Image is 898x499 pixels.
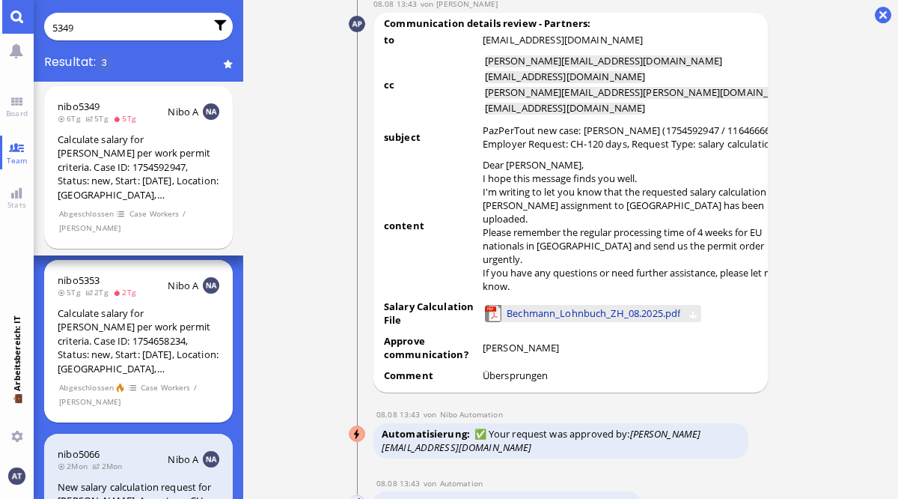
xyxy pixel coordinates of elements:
span: 2Mon [58,461,92,471]
li: [PERSON_NAME][EMAIL_ADDRESS][DOMAIN_NAME] [485,55,722,67]
p: If you have any questions or need further assistance, please let me know. [483,266,801,293]
span: Bechmann_Lohnbuch_ZH_08.2025.pdf [507,305,680,321]
span: [PERSON_NAME] [59,222,121,235]
span: 5Tg [58,287,85,297]
span: automation@nibo.ai [440,409,503,420]
span: 2Tg [85,287,113,297]
span: Nibo A [168,105,198,118]
li: [PERSON_NAME][EMAIL_ADDRESS][PERSON_NAME][DOMAIN_NAME] [485,87,799,99]
span: 💼 Arbeitsbereich: IT [11,391,22,425]
span: 6Tg [58,113,85,124]
a: Bechmann_Lohnbuch_ZH_08.2025.pdf anzeigen [504,305,683,321]
a: nibo5066 [58,447,100,461]
input: Abfrage oder /, um zu filtern [52,19,205,36]
span: 08.08 13:43 [376,478,424,489]
td: content [383,157,480,298]
td: Salary Calculation File [383,299,480,332]
img: NA [203,451,219,468]
td: subject [383,123,480,156]
span: / [193,381,198,394]
span: Team [3,155,31,166]
span: 5Tg [113,113,141,124]
div: Calculate salary for [PERSON_NAME] per work permit criteria. Case ID: 1754658234, Status: new, St... [58,306,219,376]
span: ✅ Your request was approved by: [382,427,700,454]
button: Bechmann_Lohnbuch_ZH_08.2025.pdf herunterladen [688,309,698,318]
b: Communication details review - Partners: [382,14,593,33]
a: nibo5353 [58,273,100,287]
span: 08.08 13:43 [376,409,424,420]
span: Resultat: [44,54,96,70]
span: 3 [97,55,112,71]
runbook-parameter-view: PazPerTout new case: [PERSON_NAME] (1754592947 / 11646666), Employer Request: CH-120 days, Reques... [483,124,776,151]
td: cc [383,52,480,121]
span: von [424,409,440,420]
span: [PERSON_NAME] [483,341,560,354]
p: Dear [PERSON_NAME], [483,158,801,172]
span: Stats [4,199,30,210]
img: NA [203,103,219,120]
span: von [424,478,440,489]
lob-view: Bechmann_Lohnbuch_ZH_08.2025.pdf [485,305,701,321]
li: [EMAIL_ADDRESS][DOMAIN_NAME] [485,103,646,115]
img: NA [203,277,219,294]
span: Board [2,108,31,118]
span: Case Workers [129,208,180,220]
span: Nibo A [168,279,198,292]
span: 2Mon [92,461,126,471]
span: Automatisierung [382,427,474,441]
span: / [182,208,186,220]
span: Nibo A [168,453,198,466]
runbook-parameter-view: [EMAIL_ADDRESS][DOMAIN_NAME] [483,33,644,46]
span: Abgeschlossen [59,208,114,220]
td: Comment [383,368,480,387]
p: Please remember the regular processing time of 4 weeks for EU nationals in [GEOGRAPHIC_DATA] and ... [483,226,801,266]
a: nibo5349 [58,100,100,113]
div: Calculate salary for [PERSON_NAME] per work permit criteria. Case ID: 1754592947, Status: new, St... [58,133,219,202]
span: 5Tg [85,113,113,124]
img: Nibo Automation [349,426,366,443]
img: Bechmann_Lohnbuch_ZH_08.2025.pdf [485,305,501,321]
p: I hope this message finds you well. I'm writing to let you know that the requested salary calcula... [483,172,801,226]
span: Abgeschlossen [59,381,114,394]
span: Case Workers [140,381,191,394]
i: [PERSON_NAME][EMAIL_ADDRESS][DOMAIN_NAME] [382,427,700,454]
span: 2Tg [113,287,141,297]
span: [PERSON_NAME] [59,396,121,408]
img: Anand Pazhenkottil [349,16,365,32]
span: Übersprungen [483,369,549,382]
li: [EMAIL_ADDRESS][DOMAIN_NAME] [485,71,646,83]
td: Approve communication? [383,333,480,366]
span: automation@bluelakelegal.com [440,478,483,489]
td: to [383,32,480,52]
img: Du [8,468,25,484]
